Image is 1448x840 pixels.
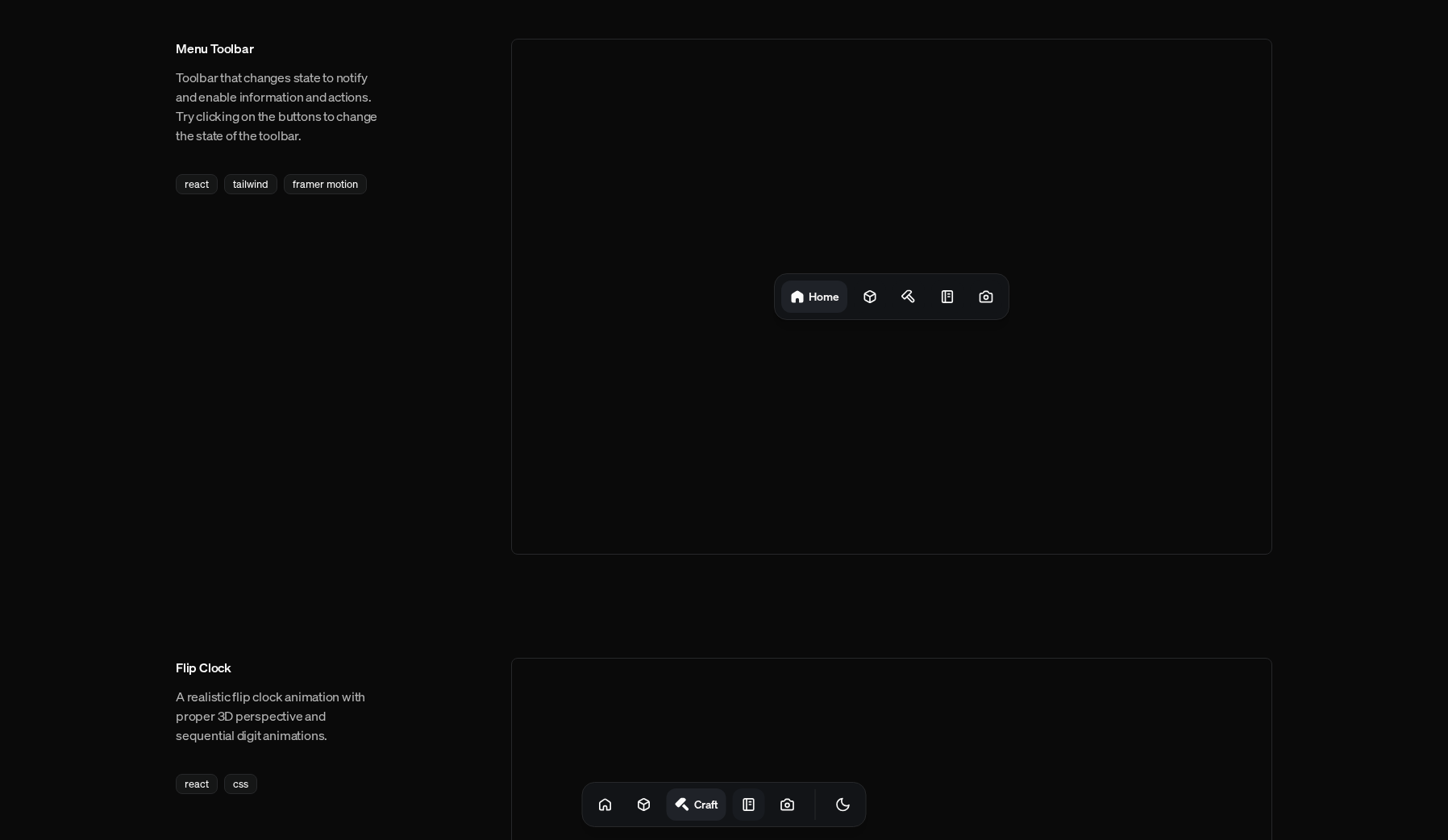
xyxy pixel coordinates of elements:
h3: Flip Clock [176,658,382,677]
div: react [176,774,218,794]
p: Toolbar that changes state to notify and enable information and actions. Try clicking on the butt... [176,68,382,145]
div: react [176,174,218,194]
div: framer motion [284,174,367,194]
h1: Craft [694,796,718,812]
h3: Menu Toolbar [176,39,382,58]
p: A realistic flip clock animation with proper 3D perspective and sequential digit animations. [176,687,382,745]
div: css [224,774,257,794]
div: tailwind [224,174,277,194]
button: Toggle Theme [827,788,859,821]
a: Craft [667,788,726,821]
h1: Home [809,289,839,304]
